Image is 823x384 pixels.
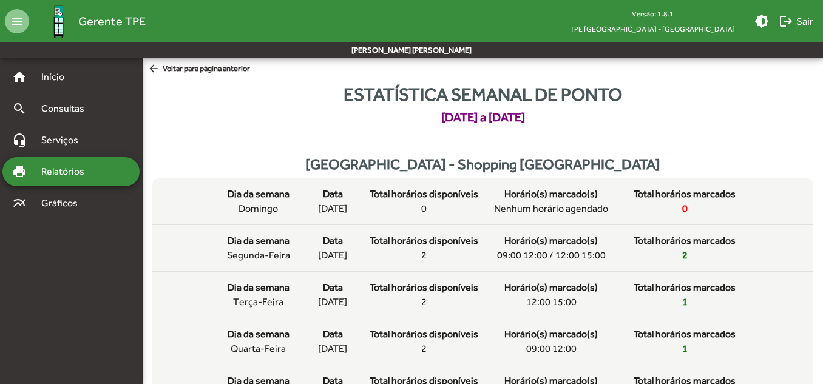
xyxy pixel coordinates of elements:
[233,295,283,309] span: terça-feira
[323,327,343,342] span: Data
[526,295,577,309] span: 12:00 15:00
[497,248,606,263] span: 09:00 12:00 / 12:00 15:00
[634,327,736,342] span: Total horários marcados
[421,295,427,309] span: 2
[682,342,688,356] span: 1
[318,295,347,309] span: [DATE]
[634,187,736,201] span: Total horários marcados
[34,101,100,116] span: Consultas
[318,248,347,263] span: [DATE]
[344,81,622,108] span: Estatística semanal de ponto
[29,2,146,41] a: Gerente TPE
[12,164,27,179] mat-icon: print
[441,108,525,126] strong: [DATE] a [DATE]
[323,187,343,201] span: Data
[323,280,343,295] span: Data
[370,234,478,248] span: Total horários disponíveis
[504,234,598,248] span: Horário(s) marcado(s)
[560,6,745,21] div: Versão: 1.8.1
[12,196,27,211] mat-icon: multiline_chart
[318,201,347,216] span: [DATE]
[39,2,78,41] img: Logo
[779,10,813,32] span: Sair
[370,187,478,201] span: Total horários disponíveis
[421,342,427,356] span: 2
[370,280,478,295] span: Total horários disponíveis
[504,280,598,295] span: Horário(s) marcado(s)
[323,234,343,248] span: Data
[774,10,818,32] button: Sair
[305,156,660,172] strong: [GEOGRAPHIC_DATA] - Shopping [GEOGRAPHIC_DATA]
[12,101,27,116] mat-icon: search
[228,280,290,295] span: Dia da semana
[754,14,769,29] mat-icon: brightness_medium
[526,342,577,356] span: 09:00 12:00
[779,14,793,29] mat-icon: logout
[228,327,290,342] span: Dia da semana
[239,201,278,216] span: domingo
[228,234,290,248] span: Dia da semana
[682,248,688,263] span: 2
[504,327,598,342] span: Horário(s) marcado(s)
[34,164,100,179] span: Relatórios
[228,187,290,201] span: Dia da semana
[34,196,94,211] span: Gráficos
[560,21,745,36] span: TPE [GEOGRAPHIC_DATA] - [GEOGRAPHIC_DATA]
[494,201,608,216] span: Nenhum horário agendado
[227,248,290,263] span: segunda-feira
[421,248,427,263] span: 2
[12,70,27,84] mat-icon: home
[634,280,736,295] span: Total horários marcados
[231,342,286,356] span: quarta-feira
[78,12,146,31] span: Gerente TPE
[318,342,347,356] span: [DATE]
[12,133,27,147] mat-icon: headset_mic
[421,201,427,216] span: 0
[5,9,29,33] mat-icon: menu
[682,201,688,216] span: 0
[147,62,163,76] mat-icon: arrow_back
[370,327,478,342] span: Total horários disponíveis
[504,187,598,201] span: Horário(s) marcado(s)
[682,295,688,309] span: 1
[34,133,95,147] span: Serviços
[634,234,736,248] span: Total horários marcados
[34,70,82,84] span: Início
[147,62,250,76] span: Voltar para página anterior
